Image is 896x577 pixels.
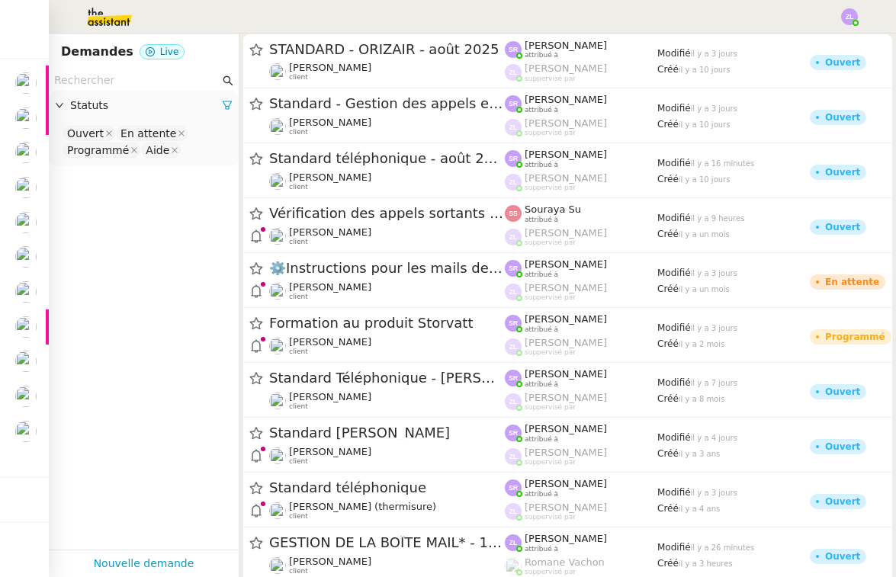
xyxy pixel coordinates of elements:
img: users%2FC9SBsJ0duuaSgpQFj5LgoEX8n0o2%2Favatar%2Fec9d51b8-9413-4189-adfb-7be4d8c96a3c [269,63,286,80]
nz-select-item: Ouvert [63,126,115,141]
app-user-detailed-label: client [269,336,505,356]
span: [PERSON_NAME] [289,171,371,183]
div: Ouvert [825,168,860,177]
div: Ouvert [825,223,860,232]
app-user-label: suppervisé par [505,556,657,576]
span: [PERSON_NAME] [525,172,607,184]
span: Modifié [657,487,691,498]
app-user-detailed-label: client [269,446,505,466]
img: svg [505,425,522,441]
span: Créé [657,119,679,130]
span: suppervisé par [525,75,576,83]
span: [PERSON_NAME] [525,94,607,105]
span: il y a 3 jours [691,324,737,332]
app-user-label: suppervisé par [505,172,657,192]
div: En attente [825,277,879,287]
img: svg [505,260,522,277]
span: [PERSON_NAME] [525,313,607,325]
app-user-label: suppervisé par [505,227,657,247]
img: users%2FvXkuctLX0wUbD4cA8OSk7KI5fra2%2Favatar%2F858bcb8a-9efe-43bf-b7a6-dc9f739d6e70 [269,557,286,574]
span: Standard téléphonique - août 2025 [269,152,505,165]
span: suppervisé par [525,184,576,192]
span: Modifié [657,268,691,278]
img: svg [505,119,522,136]
span: il y a 16 minutes [691,159,755,168]
app-user-detailed-label: client [269,117,505,136]
span: Créé [657,174,679,184]
span: Standard [PERSON_NAME] [269,426,505,440]
span: Statuts [70,97,222,114]
span: [PERSON_NAME] [289,281,371,293]
app-user-detailed-label: client [269,226,505,246]
span: [PERSON_NAME] [289,556,371,567]
div: Ouvert [825,113,860,122]
img: users%2FrZ9hsAwvZndyAxvpJrwIinY54I42%2Favatar%2FChatGPT%20Image%201%20aou%CC%82t%202025%2C%2011_1... [15,212,37,233]
div: Aide [146,143,169,157]
img: users%2FRcIDm4Xn1TPHYwgLThSv8RQYtaM2%2Favatar%2F95761f7a-40c3-4bb5-878d-fe785e6f95b2 [269,338,286,354]
span: il y a 2 mois [679,340,725,348]
span: Créé [657,338,679,349]
span: il y a un mois [679,230,730,239]
img: users%2FrZ9hsAwvZndyAxvpJrwIinY54I42%2Favatar%2FChatGPT%20Image%201%20aou%CC%82t%202025%2C%2011_1... [15,281,37,303]
app-user-label: suppervisé par [505,447,657,466]
div: Ouvert [825,58,860,67]
span: il y a 10 jours [679,120,731,129]
span: suppervisé par [525,348,576,357]
app-user-label: suppervisé par [505,392,657,412]
img: svg [505,338,522,355]
span: il y a 9 heures [691,214,745,223]
app-user-label: suppervisé par [505,282,657,302]
span: attribué à [525,106,558,114]
span: il y a 3 jours [691,104,737,113]
img: users%2FhitvUqURzfdVsA8TDJwjiRfjLnH2%2Favatar%2Flogo-thermisure.png [269,502,286,519]
span: attribué à [525,271,558,279]
span: il y a 3 heures [679,559,733,568]
span: Vérification des appels sortants - juillet 2025 [269,207,505,220]
img: svg [505,229,522,245]
app-user-label: attribué à [505,368,657,388]
span: [PERSON_NAME] [289,117,371,128]
span: attribué à [525,216,558,224]
app-user-detailed-label: client [269,62,505,82]
span: client [289,128,308,136]
app-user-label: suppervisé par [505,337,657,357]
span: suppervisé par [525,239,576,247]
span: [PERSON_NAME] [525,368,607,380]
img: users%2FRcIDm4Xn1TPHYwgLThSv8RQYtaM2%2Favatar%2F95761f7a-40c3-4bb5-878d-fe785e6f95b2 [269,173,286,190]
img: users%2FrZ9hsAwvZndyAxvpJrwIinY54I42%2Favatar%2FChatGPT%20Image%201%20aou%CC%82t%202025%2C%2011_1... [15,386,37,407]
nz-select-item: Programmé [63,143,140,158]
app-user-label: suppervisé par [505,502,657,521]
span: [PERSON_NAME] [525,423,607,434]
img: svg [505,64,522,81]
span: client [289,238,308,246]
span: Standard Téléphonique - [PERSON_NAME]/Addingwell [269,371,505,385]
span: [PERSON_NAME] [289,336,371,348]
span: [PERSON_NAME] [525,63,607,74]
span: [PERSON_NAME] [289,62,371,73]
span: Live [160,46,179,57]
span: attribué à [525,325,558,334]
img: svg [505,95,522,112]
span: il y a 10 jours [679,66,731,74]
img: users%2FyQfMwtYgTqhRP2YHWHmG2s2LYaD3%2Favatar%2Fprofile-pic.png [505,558,522,575]
div: En attente [120,127,176,140]
span: Formation au produit Storvatt [269,316,505,330]
span: client [289,567,308,575]
span: il y a 3 jours [691,269,737,277]
img: users%2FrssbVgR8pSYriYNmUDKzQX9syo02%2Favatar%2Fb215b948-7ecd-4adc-935c-e0e4aeaee93e [269,393,286,409]
span: STANDARD - ORIZAIR - août 2025 [269,43,505,56]
app-user-label: attribué à [505,423,657,443]
span: [PERSON_NAME] [525,447,607,458]
span: client [289,457,308,466]
span: [PERSON_NAME] [289,226,371,238]
div: Statuts [49,91,239,120]
app-user-label: attribué à [505,149,657,168]
app-user-label: attribué à [505,94,657,114]
span: il y a 3 ans [679,450,720,458]
app-user-label: attribué à [505,204,657,223]
nz-select-item: Aide [142,143,181,158]
span: suppervisé par [525,403,576,412]
img: svg [505,479,522,496]
span: [PERSON_NAME] [525,533,607,544]
img: svg [505,370,522,386]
